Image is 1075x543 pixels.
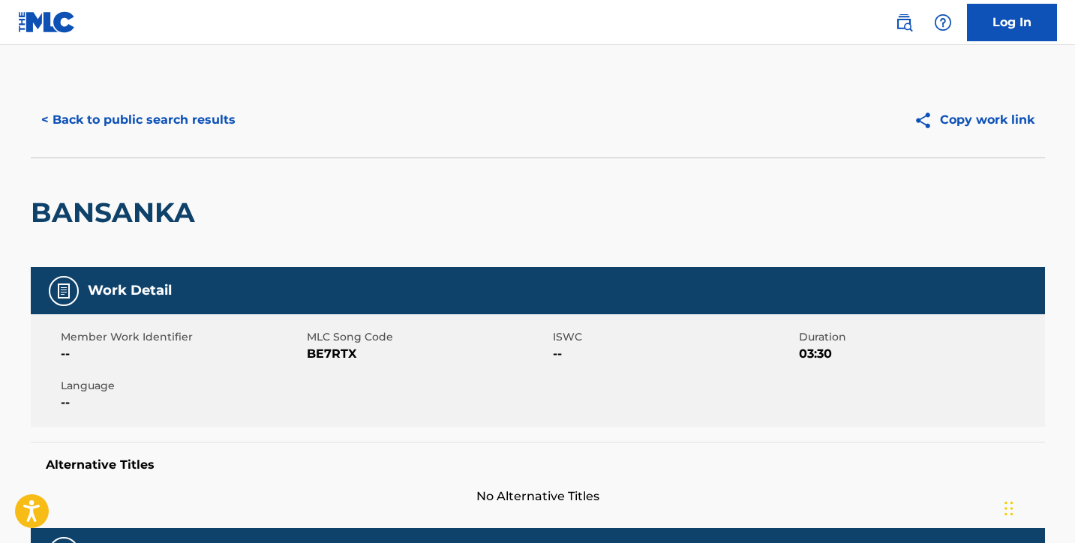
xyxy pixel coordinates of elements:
img: help [934,13,952,31]
span: Duration [799,329,1041,345]
h5: Work Detail [88,282,172,299]
span: Language [61,378,303,394]
div: Help [928,7,958,37]
button: Copy work link [903,101,1045,139]
img: search [895,13,913,31]
a: Public Search [889,7,919,37]
img: Work Detail [55,282,73,300]
span: -- [61,394,303,412]
span: -- [553,345,795,363]
span: ISWC [553,329,795,345]
h2: BANSANKA [31,196,203,229]
button: < Back to public search results [31,101,246,139]
h5: Alternative Titles [46,457,1030,472]
img: Copy work link [914,111,940,130]
div: Drag [1004,486,1013,531]
span: BE7RTX [307,345,549,363]
span: -- [61,345,303,363]
a: Log In [967,4,1057,41]
iframe: Chat Widget [1000,471,1075,543]
span: 03:30 [799,345,1041,363]
span: MLC Song Code [307,329,549,345]
img: MLC Logo [18,11,76,33]
span: Member Work Identifier [61,329,303,345]
span: No Alternative Titles [31,487,1045,505]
